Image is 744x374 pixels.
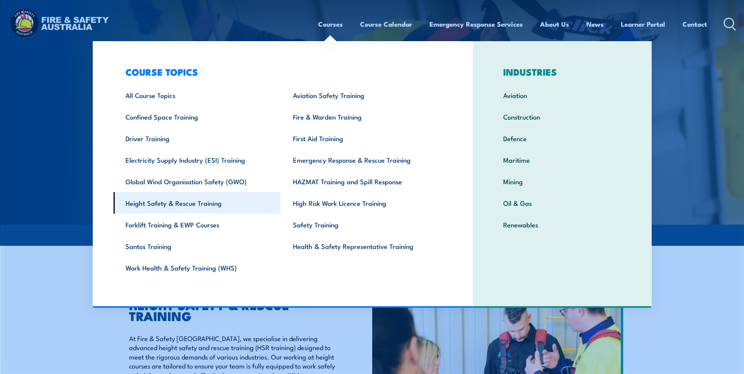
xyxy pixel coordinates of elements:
[113,149,281,171] a: Electricity Supply Industry (ESI) Training
[113,106,281,127] a: Confined Space Training
[281,214,448,235] a: Safety Training
[491,127,633,149] a: Defence
[113,235,281,257] a: Santos Training
[621,14,665,34] a: Learner Portal
[491,66,633,77] h3: INDUSTRIES
[281,127,448,149] a: First Aid Training
[491,192,633,214] a: Oil & Gas
[491,171,633,192] a: Mining
[281,192,448,214] a: High Risk Work Licence Training
[429,14,523,34] a: Emergency Response Services
[540,14,569,34] a: About Us
[113,192,281,214] a: Height Safety & Rescue Training
[113,214,281,235] a: Forklift Training & EWP Courses
[491,106,633,127] a: Construction
[682,14,707,34] a: Contact
[113,171,281,192] a: Global Wind Organisation Safety (GWO)
[491,149,633,171] a: Maritime
[281,84,448,106] a: Aviation Safety Training
[129,299,336,321] h2: HEIGHT SAFETY & RESCUE TRAINING
[281,171,448,192] a: HAZMAT Training and Spill Response
[113,257,281,278] a: Work Health & Safety Training (WHS)
[113,84,281,106] a: All Course Topics
[281,149,448,171] a: Emergency Response & Rescue Training
[281,106,448,127] a: Fire & Warden Training
[491,214,633,235] a: Renewables
[318,14,343,34] a: Courses
[113,127,281,149] a: Driver Training
[586,14,604,34] a: News
[113,66,448,77] h3: COURSE TOPICS
[281,235,448,257] a: Health & Safety Representative Training
[491,84,633,106] a: Aviation
[360,14,412,34] a: Course Calendar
